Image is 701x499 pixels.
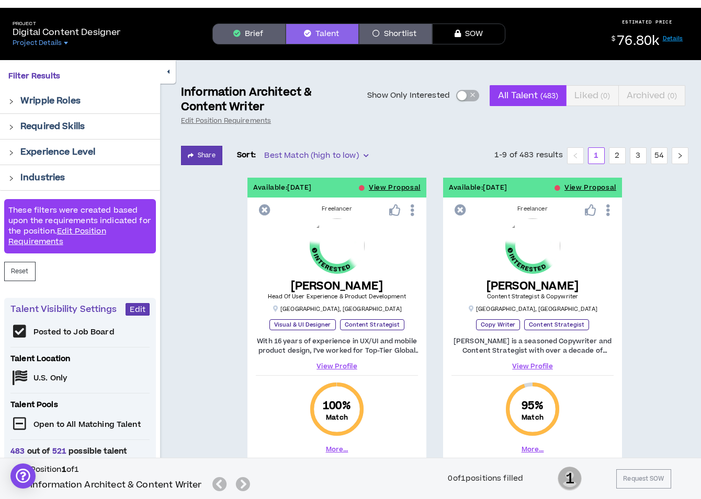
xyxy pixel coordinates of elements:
[340,319,405,330] p: Content Strategist
[558,466,582,492] span: 1
[456,90,479,101] button: Show Only Interested
[468,305,597,313] p: [GEOGRAPHIC_DATA] , [GEOGRAPHIC_DATA]
[269,319,336,330] p: Visual & UI Designer
[572,153,579,159] span: left
[651,147,668,164] li: 54
[451,205,614,213] div: Freelancer
[494,147,563,164] li: 1-9 of 483 results
[13,39,62,47] span: Project Details
[476,319,520,330] p: Copy Writer
[33,327,115,338] p: Posted to Job Board
[212,24,286,44] button: Brief
[663,34,683,42] a: Details
[627,83,677,108] span: Archived
[622,19,673,25] p: ESTIMATED PRICE
[286,24,359,44] button: Talent
[30,479,202,491] h5: Information Architect & Content Writer
[310,218,365,273] img: hdubDk9jJtqQzjeuOwhAcWBc1we6VmSLH5wMRCN9.png
[448,473,523,484] div: 0 of 1 positions filled
[630,148,646,164] a: 3
[256,362,418,371] a: View Profile
[237,149,256,161] p: Sort:
[20,146,95,158] p: Experience Level
[181,85,355,114] p: Information Architect & Content Writer
[522,413,544,422] small: Match
[540,91,559,101] small: ( 483 )
[617,32,659,50] span: 76.80k
[8,150,14,156] span: right
[524,319,589,330] p: Content Strategist
[253,183,312,193] p: Available: [DATE]
[10,446,150,467] span: out of possible talent matches for this position
[126,303,150,316] button: Edit
[630,147,647,164] li: 3
[359,24,432,44] button: Shortlist
[522,445,544,454] button: More...
[651,148,667,164] a: 54
[30,465,254,475] h6: Position of 1
[13,26,120,39] p: Digital Content Designer
[62,464,66,475] b: 1
[574,83,610,108] span: Liked
[268,293,406,300] span: Head Of User Experience & Product Development
[8,124,14,130] span: right
[432,24,505,44] button: SOW
[612,34,615,43] sup: $
[567,147,584,164] button: left
[326,445,348,454] button: More...
[8,176,14,181] span: right
[677,153,683,159] span: right
[4,199,156,253] div: These filters were created based upon the requirements indicated for the position.
[268,280,406,293] h5: [PERSON_NAME]
[668,91,677,101] small: ( 0 )
[367,90,450,101] span: Show Only Interested
[564,178,616,198] button: View Proposal
[10,463,36,489] div: Open Intercom Messenger
[256,336,418,355] p: With 16 years of experience in UX/UI and mobile product design, I’ve worked for Top-Tier Global c...
[498,83,558,108] span: All Talent
[20,120,85,133] p: Required Skills
[451,336,614,355] p: [PERSON_NAME] is a seasoned Copywriter and Content Strategist with over a decade of experience in...
[487,280,579,293] h5: [PERSON_NAME]
[609,148,625,164] a: 2
[487,293,578,300] span: Content Strategist & Copywriter
[672,147,688,164] button: right
[567,147,584,164] li: Previous Page
[326,413,348,422] small: Match
[588,147,605,164] li: 1
[272,305,402,313] p: [GEOGRAPHIC_DATA] , [GEOGRAPHIC_DATA]
[589,148,604,164] a: 1
[505,218,560,273] img: I33qLM4CEnuXREGtGYfQKTkx4YQZWuxm3lF1R7sf.png
[10,303,126,316] p: Talent Visibility Settings
[451,362,614,371] a: View Profile
[20,95,81,107] p: Wripple Roles
[256,205,418,213] div: Freelancer
[20,171,65,184] p: Industries
[8,99,14,105] span: right
[323,399,351,413] span: 100 %
[50,446,69,457] span: 521
[522,399,543,413] span: 95 %
[8,226,106,247] a: Edit Position Requirements
[10,446,27,457] span: 483
[4,262,36,281] button: Reset
[181,117,271,125] a: Edit Position Requirements
[369,178,421,198] button: View Proposal
[609,147,626,164] li: 2
[13,21,120,27] h5: Project
[181,146,222,165] button: Share
[130,305,145,315] span: Edit
[8,71,152,82] p: Filter Results
[601,91,610,101] small: ( 0 )
[616,469,671,489] button: Request SOW
[264,148,368,164] span: Best Match (high to low)
[449,183,507,193] p: Available: [DATE]
[672,147,688,164] li: Next Page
